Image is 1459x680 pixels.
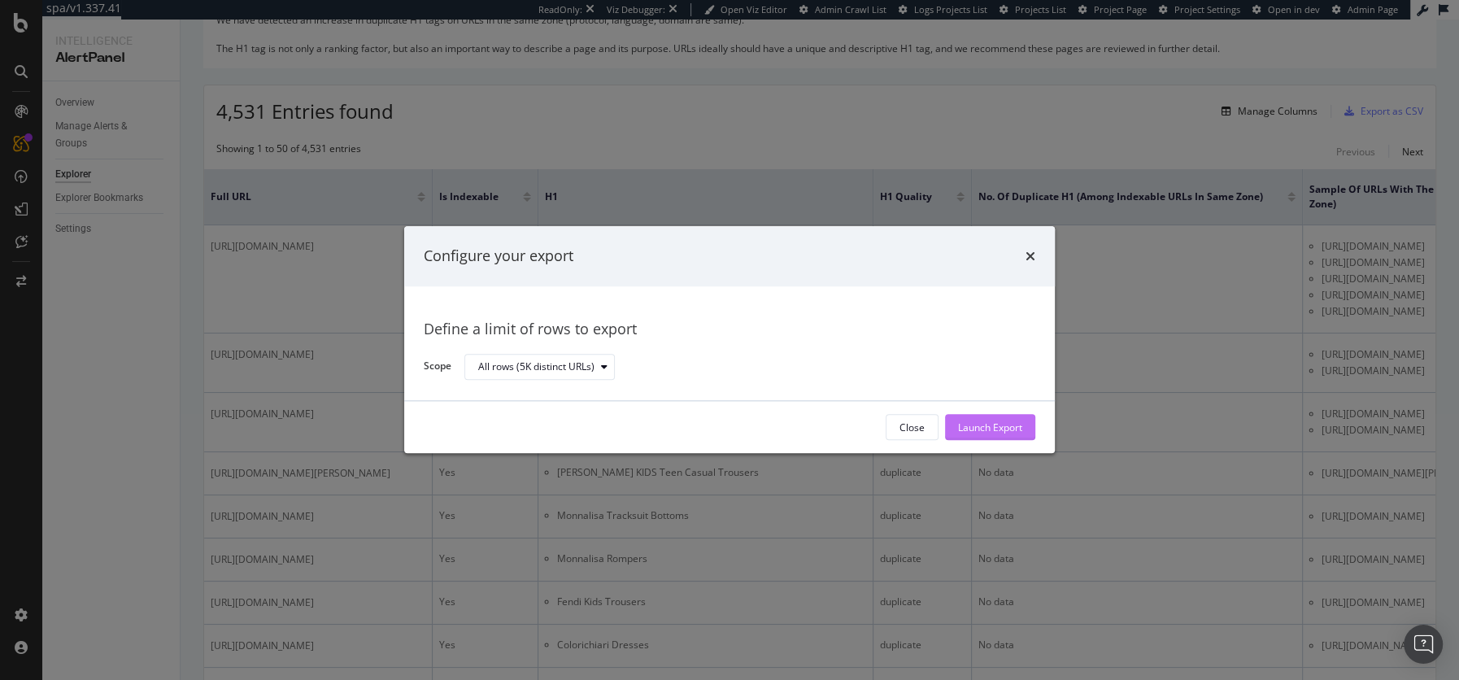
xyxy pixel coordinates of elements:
button: All rows (5K distinct URLs) [464,354,615,380]
div: All rows (5K distinct URLs) [478,362,594,372]
label: Scope [424,360,451,377]
button: Launch Export [945,415,1035,441]
div: Launch Export [958,421,1022,434]
div: Define a limit of rows to export [424,319,1035,340]
div: Configure your export [424,246,573,267]
div: modal [404,226,1055,453]
div: Close [899,421,925,434]
button: Close [886,415,939,441]
div: Open Intercom Messenger [1404,625,1443,664]
div: times [1026,246,1035,267]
